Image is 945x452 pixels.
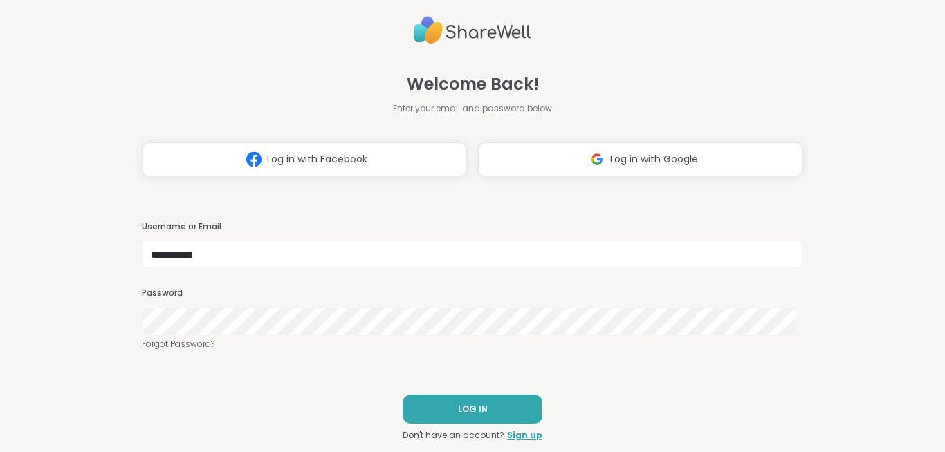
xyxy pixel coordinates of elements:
[507,429,542,442] a: Sign up
[458,403,488,415] span: LOG IN
[610,152,698,167] span: Log in with Google
[584,147,610,172] img: ShareWell Logomark
[478,142,803,177] button: Log in with Google
[142,338,803,350] a: Forgot Password?
[403,429,504,442] span: Don't have an account?
[241,147,267,172] img: ShareWell Logomark
[414,10,531,50] img: ShareWell Logo
[142,142,467,177] button: Log in with Facebook
[403,395,542,424] button: LOG IN
[393,102,552,115] span: Enter your email and password below
[267,152,367,167] span: Log in with Facebook
[407,72,539,97] span: Welcome Back!
[142,288,803,299] h3: Password
[142,221,803,233] h3: Username or Email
